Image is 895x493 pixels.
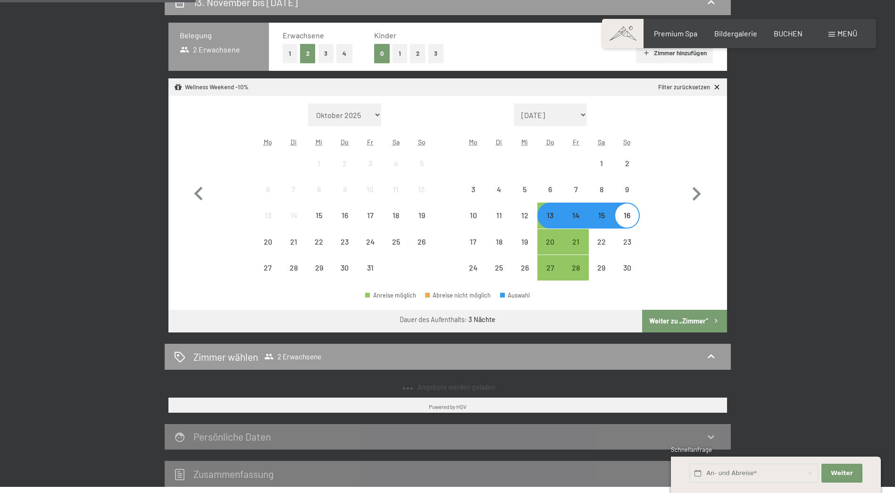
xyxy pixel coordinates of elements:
div: Anreise nicht möglich [281,203,306,228]
button: Zimmer hinzufügen [636,42,713,63]
div: 13 [256,212,280,235]
div: Mon Nov 24 2025 [460,255,486,280]
div: 25 [487,264,511,288]
div: 16 [615,212,639,235]
div: 19 [410,212,433,235]
div: Mon Oct 13 2025 [255,203,281,228]
div: 3 [461,186,485,209]
abbr: Freitag [367,138,373,146]
div: Wed Oct 01 2025 [306,151,332,176]
div: Anreise nicht möglich [332,203,358,228]
div: Thu Oct 09 2025 [332,177,358,202]
span: Premium Spa [654,29,697,38]
div: Tue Oct 14 2025 [281,203,306,228]
div: 6 [538,186,562,209]
div: 3 [359,160,382,183]
div: 5 [513,186,536,209]
div: Sat Oct 11 2025 [383,177,409,202]
div: Wed Oct 08 2025 [306,177,332,202]
div: Anreise nicht möglich [589,177,614,202]
div: 30 [615,264,639,288]
abbr: Donnerstag [546,138,554,146]
div: 20 [538,238,562,262]
div: Anreise nicht möglich [409,151,434,176]
button: Weiter [821,464,862,483]
span: 2 Erwachsene [264,352,321,361]
div: 12 [410,186,433,209]
div: Anreise nicht möglich [409,203,434,228]
div: Sat Nov 01 2025 [589,151,614,176]
button: 1 [283,44,297,63]
div: Anreise nicht möglich [358,177,383,202]
div: Wed Nov 19 2025 [512,229,537,255]
h3: Belegung [180,30,258,41]
div: Wed Oct 22 2025 [306,229,332,255]
div: 4 [487,186,511,209]
button: 4 [336,44,352,63]
div: Anreise nicht möglich [460,255,486,280]
div: Thu Nov 13 2025 [537,203,563,228]
div: Anreise möglich [563,229,588,255]
abbr: Samstag [598,138,605,146]
div: Thu Oct 30 2025 [332,255,358,280]
div: Mon Oct 06 2025 [255,177,281,202]
div: Auswahl [500,292,530,298]
button: 1 [393,44,407,63]
div: 27 [256,264,280,288]
div: Anreise nicht möglich [281,229,306,255]
div: 17 [461,238,485,262]
div: Tue Nov 04 2025 [486,177,512,202]
div: Anreise nicht möglich [512,177,537,202]
abbr: Freitag [573,138,579,146]
button: 3 [318,44,334,63]
div: Anreise nicht möglich [306,203,332,228]
div: 24 [461,264,485,288]
div: Tue Oct 21 2025 [281,229,306,255]
div: Anreise nicht möglich [306,255,332,280]
span: Weiter [831,469,853,477]
div: Fri Nov 21 2025 [563,229,588,255]
div: 6 [256,186,280,209]
div: Sun Oct 19 2025 [409,203,434,228]
div: Fri Nov 28 2025 [563,255,588,280]
div: Abreise nicht möglich [425,292,491,298]
div: 20 [256,238,280,262]
abbr: Mittwoch [316,138,322,146]
b: 3 Nächte [468,315,495,323]
div: Anreise nicht möglich [306,229,332,255]
div: Anreise nicht möglich [589,229,614,255]
div: Sat Oct 18 2025 [383,203,409,228]
div: Tue Oct 07 2025 [281,177,306,202]
div: Anreise nicht möglich [281,177,306,202]
div: Mon Oct 20 2025 [255,229,281,255]
div: 12 [513,212,536,235]
div: Anreise nicht möglich [460,229,486,255]
h2: Persönliche Daten [193,431,271,442]
a: Bildergalerie [714,29,757,38]
div: Anreise nicht möglich [383,203,409,228]
div: Tue Nov 25 2025 [486,255,512,280]
div: 10 [461,212,485,235]
div: Tue Nov 18 2025 [486,229,512,255]
div: Sat Nov 29 2025 [589,255,614,280]
div: 23 [615,238,639,262]
button: Weiter zu „Zimmer“ [642,310,727,332]
span: BUCHEN [774,29,803,38]
div: Anreise nicht möglich [614,203,640,228]
abbr: Montag [264,138,272,146]
div: 30 [333,264,357,288]
div: Thu Nov 27 2025 [537,255,563,280]
div: Fri Oct 24 2025 [358,229,383,255]
div: Anreise nicht möglich [255,229,281,255]
div: 14 [564,212,587,235]
div: Anreise nicht möglich [383,151,409,176]
div: 19 [513,238,536,262]
div: 16 [333,212,357,235]
div: Anreise nicht möglich [589,255,614,280]
div: Anreise nicht möglich [512,203,537,228]
div: Anreise nicht möglich [358,203,383,228]
abbr: Montag [469,138,477,146]
div: Mon Nov 17 2025 [460,229,486,255]
div: 18 [384,212,408,235]
div: 13 [538,212,562,235]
